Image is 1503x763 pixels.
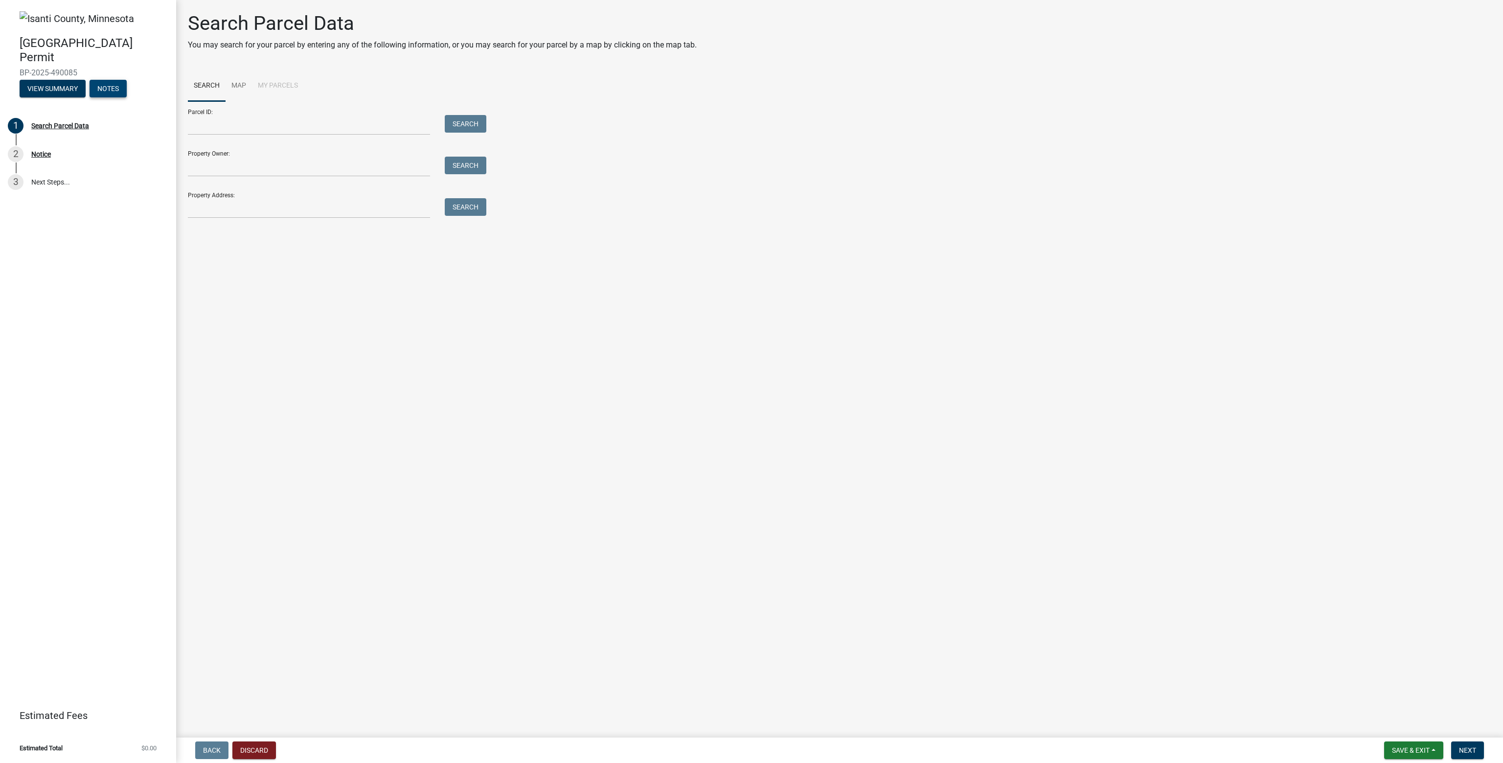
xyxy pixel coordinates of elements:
[8,174,23,190] div: 3
[31,151,51,158] div: Notice
[90,86,127,93] wm-modal-confirm: Notes
[8,706,160,725] a: Estimated Fees
[1384,741,1443,759] button: Save & Exit
[1451,741,1484,759] button: Next
[445,198,486,216] button: Search
[8,118,23,134] div: 1
[20,68,157,77] span: BP-2025-490085
[445,157,486,174] button: Search
[1392,746,1430,754] span: Save & Exit
[1459,746,1476,754] span: Next
[188,12,697,35] h1: Search Parcel Data
[141,745,157,751] span: $0.00
[8,146,23,162] div: 2
[20,11,134,26] img: Isanti County, Minnesota
[31,122,89,129] div: Search Parcel Data
[195,741,228,759] button: Back
[20,745,63,751] span: Estimated Total
[20,86,86,93] wm-modal-confirm: Summary
[226,70,252,102] a: Map
[232,741,276,759] button: Discard
[445,115,486,133] button: Search
[20,36,168,65] h4: [GEOGRAPHIC_DATA] Permit
[188,39,697,51] p: You may search for your parcel by entering any of the following information, or you may search fo...
[90,80,127,97] button: Notes
[20,80,86,97] button: View Summary
[203,746,221,754] span: Back
[188,70,226,102] a: Search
